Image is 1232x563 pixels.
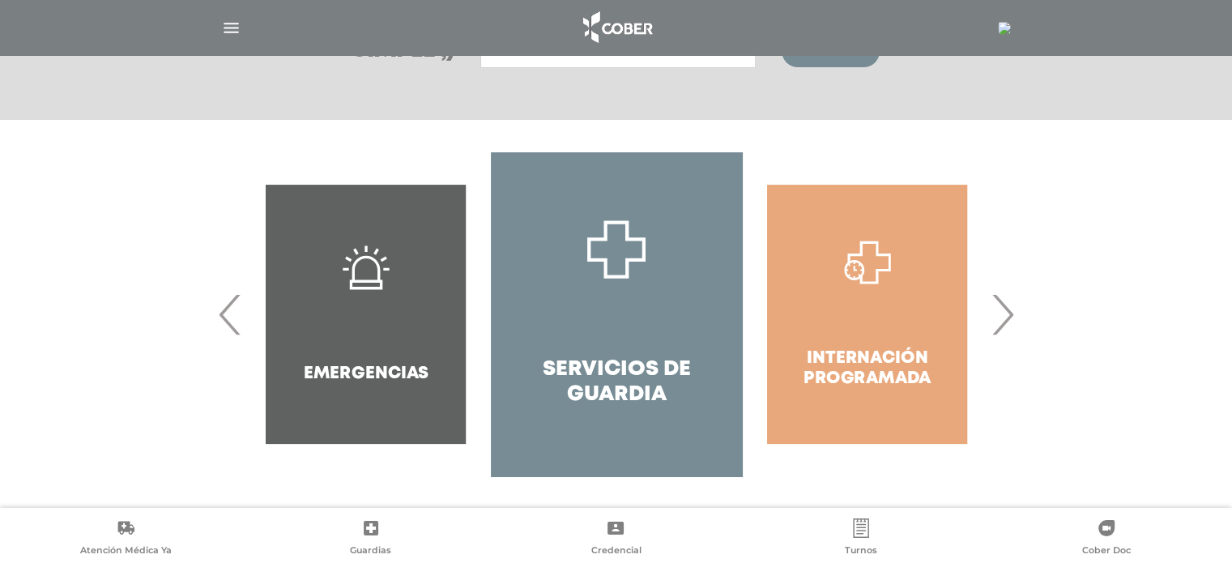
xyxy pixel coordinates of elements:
[983,518,1229,560] a: Cober Doc
[350,544,391,559] span: Guardias
[1082,544,1131,559] span: Cober Doc
[987,271,1018,358] span: Next
[215,271,246,358] span: Previous
[221,18,241,38] img: Cober_menu-lines-white.svg
[739,518,984,560] a: Turnos
[590,544,641,559] span: Credencial
[249,518,494,560] a: Guardias
[80,544,172,559] span: Atención Médica Ya
[998,22,1011,35] img: 11938
[845,544,877,559] span: Turnos
[574,8,659,47] img: logo_cober_home-white.png
[3,518,249,560] a: Atención Médica Ya
[491,152,741,476] a: Servicios de Guardia
[493,518,739,560] a: Credencial
[520,357,712,407] h4: Servicios de Guardia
